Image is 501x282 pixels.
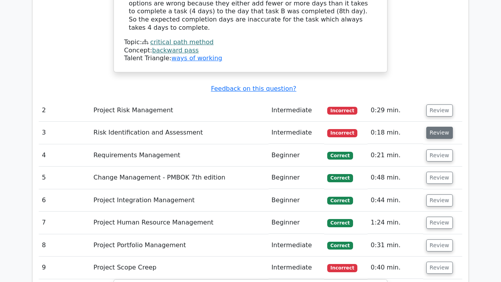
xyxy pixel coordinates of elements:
[426,194,453,207] button: Review
[39,122,90,144] td: 3
[368,257,423,279] td: 0:40 min.
[39,167,90,189] td: 5
[150,38,214,46] a: critical path method
[327,242,353,250] span: Correct
[368,99,423,122] td: 0:29 min.
[368,122,423,144] td: 0:18 min.
[211,85,296,92] a: Feedback on this question?
[426,172,453,184] button: Review
[426,104,453,117] button: Review
[269,257,324,279] td: Intermediate
[426,127,453,139] button: Review
[426,149,453,162] button: Review
[124,38,377,63] div: Talent Triangle:
[39,189,90,212] td: 6
[39,234,90,257] td: 8
[327,107,357,115] span: Incorrect
[124,47,377,55] div: Concept:
[39,257,90,279] td: 9
[368,144,423,167] td: 0:21 min.
[269,99,324,122] td: Intermediate
[327,152,353,160] span: Correct
[90,257,269,279] td: Project Scope Creep
[327,174,353,182] span: Correct
[90,167,269,189] td: Change Management - PMBOK 7th edition
[327,197,353,205] span: Correct
[152,47,199,54] a: backward pass
[269,167,324,189] td: Beginner
[90,144,269,167] td: Requirements Management
[368,167,423,189] td: 0:48 min.
[90,234,269,257] td: Project Portfolio Management
[39,99,90,122] td: 2
[426,217,453,229] button: Review
[269,189,324,212] td: Beginner
[39,212,90,234] td: 7
[90,99,269,122] td: Project Risk Management
[269,234,324,257] td: Intermediate
[269,144,324,167] td: Beginner
[426,262,453,274] button: Review
[368,212,423,234] td: 1:24 min.
[39,144,90,167] td: 4
[327,219,353,227] span: Correct
[368,234,423,257] td: 0:31 min.
[269,212,324,234] td: Beginner
[327,129,357,137] span: Incorrect
[90,122,269,144] td: Risk Identification and Assessment
[269,122,324,144] td: Intermediate
[426,239,453,251] button: Review
[368,189,423,212] td: 0:44 min.
[90,212,269,234] td: Project Human Resource Management
[327,264,357,272] span: Incorrect
[90,189,269,212] td: Project Integration Management
[124,38,377,47] div: Topic:
[171,54,222,62] a: ways of working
